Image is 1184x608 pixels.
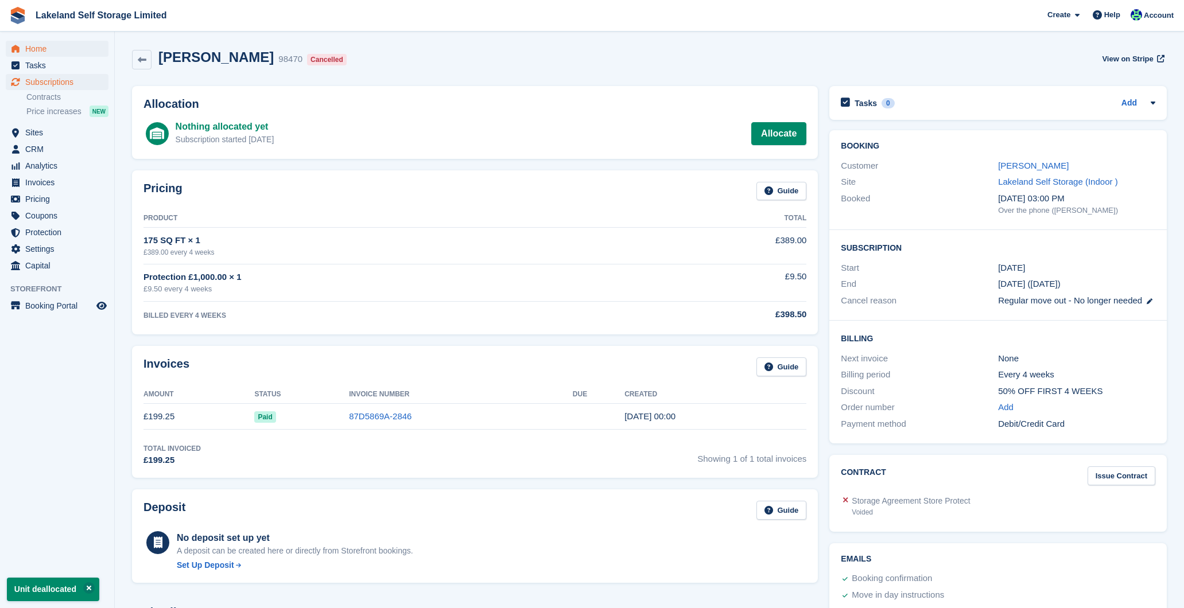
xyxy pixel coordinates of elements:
span: Paid [254,411,275,423]
h2: Allocation [143,98,806,111]
h2: Invoices [143,357,189,376]
div: Debit/Credit Card [998,418,1155,431]
h2: Emails [841,555,1155,564]
h2: Pricing [143,182,183,201]
img: Steve Aynsley [1131,9,1142,21]
div: Cancelled [307,54,347,65]
a: menu [6,41,108,57]
span: Booking Portal [25,298,94,314]
div: Every 4 weeks [998,368,1155,381]
div: 175 SQ FT × 1 [143,234,647,247]
th: Invoice Number [349,385,573,404]
td: £389.00 [647,228,807,264]
a: menu [6,141,108,157]
div: Next invoice [841,352,998,365]
a: Issue Contract [1088,466,1155,485]
span: Tasks [25,57,94,73]
td: £9.50 [647,264,807,301]
div: 98470 [278,53,302,66]
div: None [998,352,1155,365]
th: Total [647,209,807,228]
div: Total Invoiced [143,443,201,454]
p: A deposit can be created here or directly from Storefront bookings. [177,545,413,557]
div: Payment method [841,418,998,431]
div: Protection £1,000.00 × 1 [143,271,647,284]
div: Booking confirmation [852,572,932,586]
a: Add [998,401,1014,414]
a: Guide [756,182,807,201]
div: Billing period [841,368,998,381]
img: stora-icon-8386f47178a22dfd0bd8f6a31ec36ba5ce8667c1dd55bd0f319d3a0aa187defe.svg [9,7,26,24]
div: Customer [841,159,998,173]
th: Status [254,385,349,404]
h2: Tasks [855,98,877,108]
a: Allocate [751,122,806,145]
th: Due [573,385,624,404]
h2: Billing [841,332,1155,344]
div: Storage Agreement Store Protect [852,495,970,507]
div: Booked [841,192,998,216]
a: menu [6,57,108,73]
a: menu [6,158,108,174]
div: 0 [882,98,895,108]
span: Invoices [25,174,94,190]
span: [DATE] ([DATE]) [998,279,1061,289]
div: Voided [852,507,970,517]
a: menu [6,298,108,314]
a: Lakeland Self Storage (Indoor ) [998,177,1117,186]
h2: Subscription [841,241,1155,253]
a: Add [1121,97,1137,110]
a: menu [6,241,108,257]
span: Help [1104,9,1120,21]
h2: Deposit [143,501,185,520]
span: Showing 1 of 1 total invoices [697,443,806,467]
span: Settings [25,241,94,257]
span: CRM [25,141,94,157]
span: Storefront [10,283,114,295]
div: NEW [90,106,108,117]
div: Move in day instructions [852,588,944,602]
div: BILLED EVERY 4 WEEKS [143,310,647,321]
span: Account [1144,10,1174,21]
a: menu [6,124,108,141]
div: No deposit set up yet [177,531,413,545]
a: Guide [756,501,807,520]
div: [DATE] 03:00 PM [998,192,1155,205]
a: Preview store [95,299,108,313]
div: Cancel reason [841,294,998,307]
span: Regular move out - No longer needed [998,295,1142,305]
a: Lakeland Self Storage Limited [31,6,172,25]
a: [PERSON_NAME] [998,161,1069,170]
span: Subscriptions [25,74,94,90]
div: Order number [841,401,998,414]
a: menu [6,74,108,90]
a: 87D5869A-2846 [349,411,412,421]
div: £389.00 every 4 weeks [143,247,647,258]
div: End [841,278,998,291]
a: Guide [756,357,807,376]
span: Coupons [25,208,94,224]
div: Set Up Deposit [177,559,234,571]
div: Nothing allocated yet [176,120,274,134]
span: Capital [25,258,94,274]
h2: Contract [841,466,886,485]
div: Start [841,262,998,275]
th: Product [143,209,647,228]
time: 2025-07-29 23:00:39 UTC [624,411,676,421]
span: Price increases [26,106,81,117]
p: Unit deallocated [7,578,99,601]
span: Create [1047,9,1070,21]
a: View on Stripe [1097,49,1167,68]
div: £398.50 [647,308,807,321]
span: View on Stripe [1102,53,1153,65]
span: Pricing [25,191,94,207]
th: Created [624,385,806,404]
span: Sites [25,124,94,141]
a: menu [6,174,108,190]
a: menu [6,208,108,224]
td: £199.25 [143,404,254,430]
a: Contracts [26,92,108,103]
div: £9.50 every 4 weeks [143,283,647,295]
span: Protection [25,224,94,240]
a: Price increases NEW [26,105,108,118]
